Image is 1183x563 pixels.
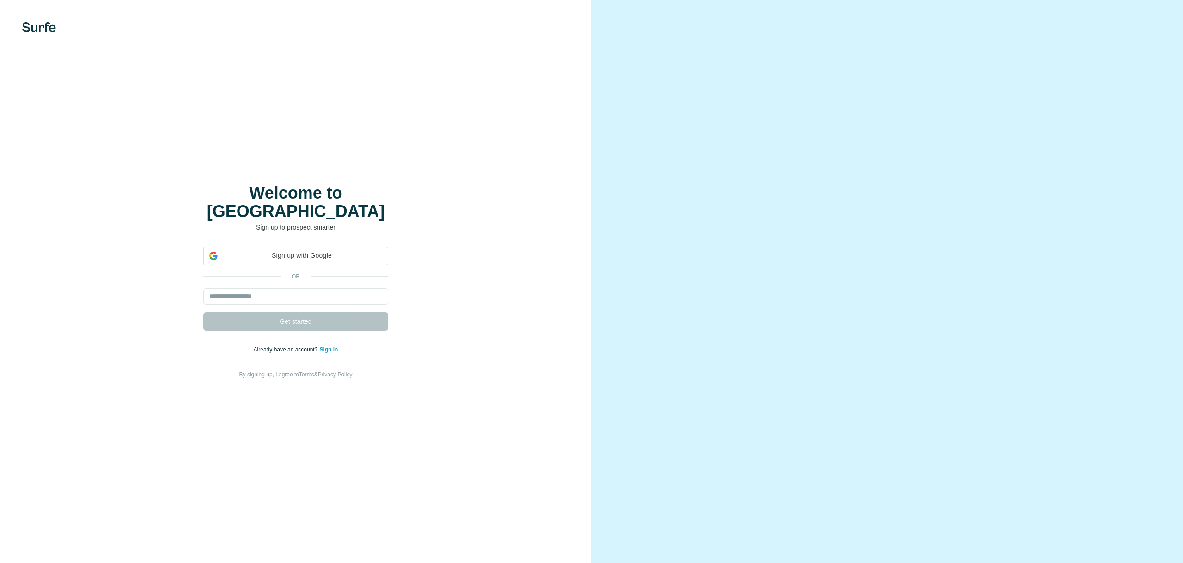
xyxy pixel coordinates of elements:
[254,346,320,353] span: Already have an account?
[281,272,311,281] p: or
[299,371,314,378] a: Terms
[319,346,338,353] a: Sign in
[318,371,353,378] a: Privacy Policy
[239,371,353,378] span: By signing up, I agree to &
[203,223,388,232] p: Sign up to prospect smarter
[203,247,388,265] div: Sign up with Google
[22,22,56,32] img: Surfe's logo
[203,184,388,221] h1: Welcome to [GEOGRAPHIC_DATA]
[221,251,382,260] span: Sign up with Google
